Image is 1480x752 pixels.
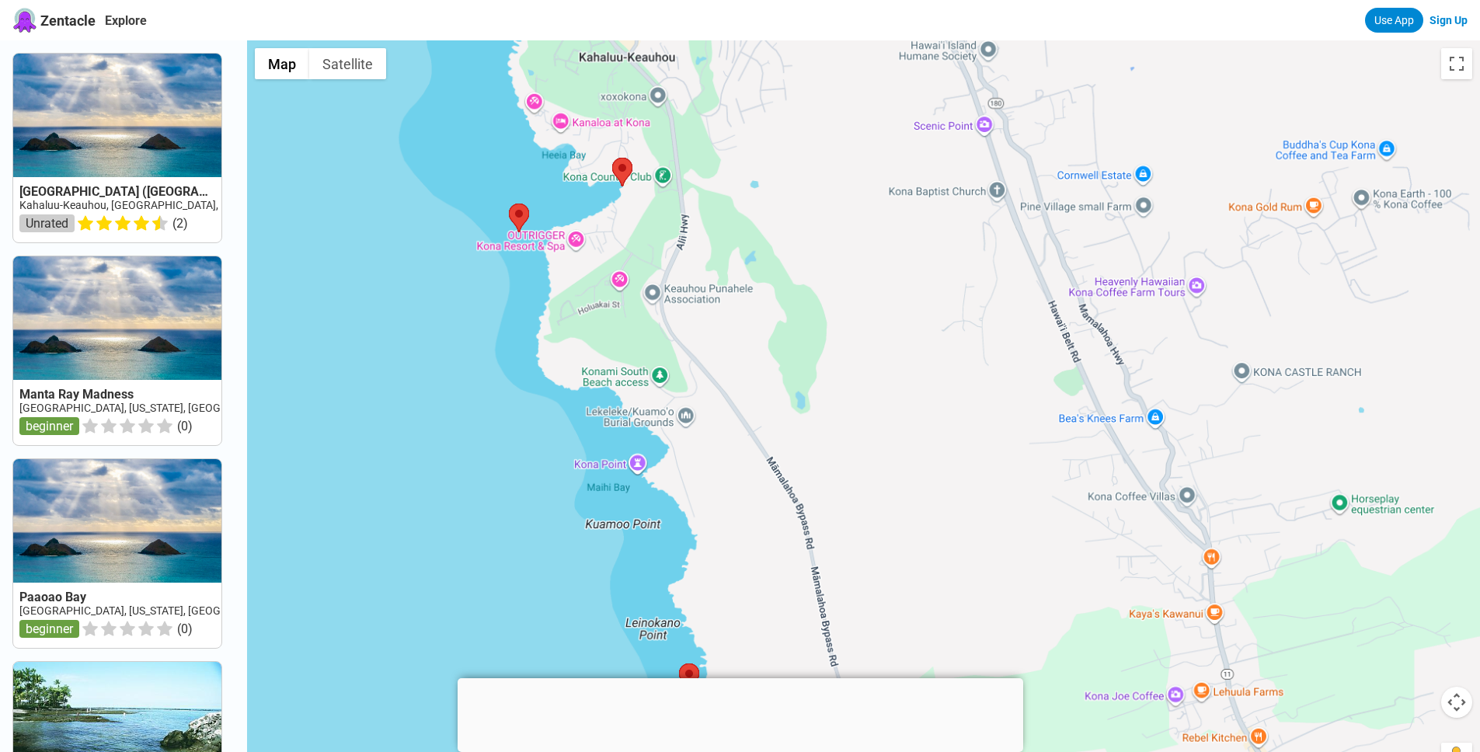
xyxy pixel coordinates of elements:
[1441,687,1472,718] button: Map camera controls
[1365,8,1423,33] a: Use App
[255,48,309,79] button: Show street map
[1430,14,1468,26] a: Sign Up
[309,48,386,79] button: Show satellite imagery
[19,402,293,414] a: [GEOGRAPHIC_DATA], [US_STATE], [GEOGRAPHIC_DATA]
[19,604,293,617] a: [GEOGRAPHIC_DATA], [US_STATE], [GEOGRAPHIC_DATA]
[40,12,96,29] span: Zentacle
[105,13,147,28] a: Explore
[458,678,1023,748] iframe: Advertisement
[1441,48,1472,79] button: Toggle fullscreen view
[12,8,37,33] img: Zentacle logo
[12,8,96,33] a: Zentacle logoZentacle
[19,199,326,211] a: Kahaluu-Keauhou, [GEOGRAPHIC_DATA], [GEOGRAPHIC_DATA]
